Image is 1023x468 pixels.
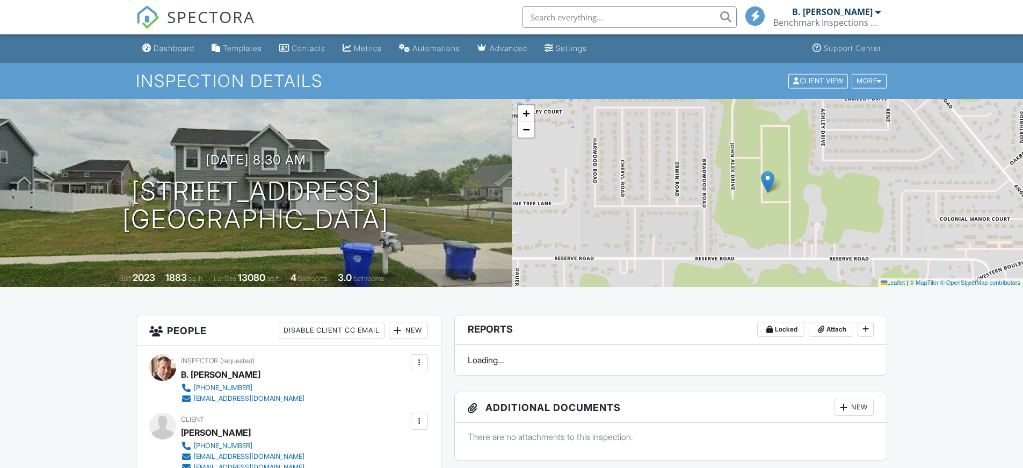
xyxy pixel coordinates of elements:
[207,39,266,59] a: Templates
[522,6,737,28] input: Search everything...
[354,44,382,53] div: Metrics
[473,39,532,59] a: Advanced
[808,39,886,59] a: Support Center
[540,39,591,59] a: Settings
[267,275,280,283] span: sq.ft.
[556,44,587,53] div: Settings
[353,275,384,283] span: bathrooms
[518,121,534,138] a: Zoom out
[792,6,873,17] div: B. [PERSON_NAME]
[455,392,887,423] h3: Additional Documents
[824,44,881,53] div: Support Center
[119,275,131,283] span: Built
[206,153,306,167] h3: [DATE] 8:30 am
[214,275,236,283] span: Lot Size
[194,442,252,450] div: [PHONE_NUMBER]
[194,384,252,392] div: [PHONE_NUMBER]
[181,357,218,365] span: Inspector
[338,39,386,59] a: Metrics
[523,106,529,120] span: +
[181,383,304,393] a: [PHONE_NUMBER]
[523,123,529,136] span: −
[181,366,260,383] div: B. [PERSON_NAME]
[468,431,874,443] p: There are no attachments to this inspection.
[181,393,304,404] a: [EMAIL_ADDRESS][DOMAIN_NAME]
[136,15,255,37] a: SPECTORA
[181,415,204,423] span: Client
[165,272,187,283] div: 1883
[338,272,352,283] div: 3.0
[787,76,851,84] a: Client View
[910,279,939,286] a: © MapTiler
[181,441,304,451] a: [PHONE_NUMBER]
[788,74,848,88] div: Client View
[136,71,888,90] h1: Inspection Details
[138,39,199,59] a: Dashboard
[835,399,874,416] div: New
[490,44,527,53] div: Advanced
[181,424,251,441] div: [PERSON_NAME]
[389,322,428,339] div: New
[136,315,441,346] h3: People
[188,275,204,283] span: sq. ft.
[852,74,887,88] div: More
[154,44,194,53] div: Dashboard
[167,5,255,28] span: SPECTORA
[906,279,908,286] span: |
[881,279,905,286] a: Leaflet
[220,357,255,365] span: (requested)
[292,44,325,53] div: Contacts
[194,394,304,403] div: [EMAIL_ADDRESS][DOMAIN_NAME]
[940,279,1020,286] a: © OpenStreetMap contributors
[181,451,304,462] a: [EMAIL_ADDRESS][DOMAIN_NAME]
[518,105,534,121] a: Zoom in
[298,275,328,283] span: bedrooms
[412,44,460,53] div: Automations
[761,171,774,193] img: Marker
[773,17,881,28] div: Benchmark Inspections of 716
[395,39,465,59] a: Automations (Basic)
[279,322,384,339] div: Disable Client CC Email
[136,5,159,29] img: The Best Home Inspection Software - Spectora
[291,272,296,283] div: 4
[223,44,262,53] div: Templates
[275,39,330,59] a: Contacts
[238,272,265,283] div: 13080
[133,272,155,283] div: 2023
[122,177,389,234] h1: [STREET_ADDRESS] [GEOGRAPHIC_DATA]
[194,452,304,461] div: [EMAIL_ADDRESS][DOMAIN_NAME]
